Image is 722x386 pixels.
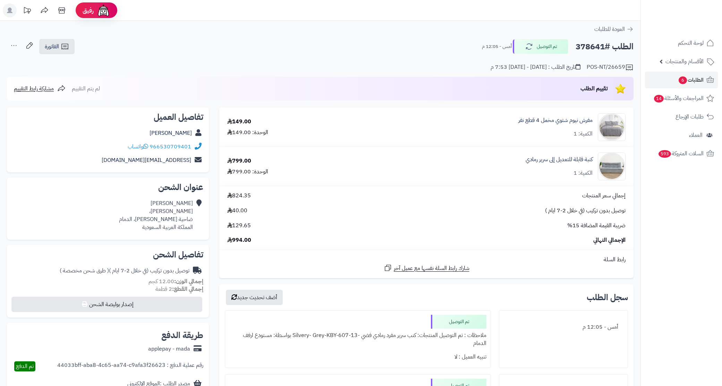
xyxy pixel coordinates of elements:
[594,25,625,33] span: العودة للطلبات
[57,361,203,371] div: رقم عملية الدفع : 44033bff-aba8-4c65-aa74-c9afa3f26623
[83,6,94,15] span: رفيق
[174,277,203,286] strong: إجمالي الوزن:
[39,39,75,54] a: الفاتورة
[227,222,251,230] span: 129.65
[128,142,148,151] a: واتساب
[645,145,718,162] a: السلات المتروكة593
[119,199,193,231] div: [PERSON_NAME] [PERSON_NAME]، ضاحية [PERSON_NAME]، الدمام المملكة العربية السعودية
[227,192,251,200] span: 824.35
[384,264,469,272] a: شارك رابط السلة نفسها مع عميل آخر
[545,207,626,215] span: توصيل بدون تركيب (في خلال 2-7 ايام )
[513,39,568,54] button: تم التوصيل
[587,63,634,72] div: POS-NT/26659
[574,169,593,177] div: الكمية: 1
[580,84,608,93] span: تقييم الطلب
[148,277,203,286] small: 12.00 كجم
[229,329,486,350] div: ملاحظات : تم التوصيل المنتجات: كنب سرير مفرد رمادي فضي -Silvery- Grey-KBY-607-13 بواسطة: مستودع ا...
[645,35,718,51] a: لوحة التحكم
[587,293,628,302] h3: سجل الطلب
[14,84,54,93] span: مشاركة رابط التقييم
[676,112,704,122] span: طلبات الإرجاع
[12,183,203,191] h2: عنوان الشحن
[60,266,109,275] span: ( طرق شحن مخصصة )
[645,72,718,88] a: الطلبات6
[518,116,593,124] a: مفرش نيوم شتوي مخمل 4 قطع نفر
[227,207,247,215] span: 40.00
[16,362,34,370] span: تم الدفع
[96,3,110,17] img: ai-face.png
[678,75,704,85] span: الطلبات
[645,127,718,143] a: العملاء
[18,3,36,19] a: تحديثات المنصة
[576,40,634,54] h2: الطلب #378641
[227,236,251,244] span: 994.00
[574,130,593,138] div: الكمية: 1
[689,130,703,140] span: العملاء
[394,264,469,272] span: شارك رابط السلة نفسها مع عميل آخر
[226,290,283,305] button: أضف تحديث جديد
[665,57,704,66] span: الأقسام والمنتجات
[567,222,626,230] span: ضريبة القيمة المضافة 15%
[598,113,625,141] img: 1734448390-110201020118-90x90.jpg
[645,108,718,125] a: طلبات الإرجاع
[150,142,191,151] a: 966530709401
[12,251,203,259] h2: تفاصيل الشحن
[227,129,268,137] div: الوحدة: 149.00
[60,267,189,275] div: توصيل بدون تركيب (في خلال 2-7 ايام )
[678,38,704,48] span: لوحة التحكم
[14,84,66,93] a: مشاركة رابط التقييم
[11,297,202,312] button: إصدار بوليصة الشحن
[150,129,192,137] a: [PERSON_NAME]
[658,149,704,158] span: السلات المتروكة
[582,192,626,200] span: إجمالي سعر المنتجات
[593,236,626,244] span: الإجمالي النهائي
[654,95,664,102] span: 14
[645,90,718,107] a: المراجعات والأسئلة14
[229,350,486,364] div: تنبيه العميل : لا
[659,150,671,158] span: 593
[222,256,631,264] div: رابط السلة
[227,157,251,165] div: 799.00
[594,25,634,33] a: العودة للطلبات
[653,93,704,103] span: المراجعات والأسئلة
[227,168,268,176] div: الوحدة: 799.00
[72,84,100,93] span: لم يتم التقييم
[675,19,715,34] img: logo-2.png
[102,156,191,164] a: [EMAIL_ADDRESS][DOMAIN_NAME]
[227,118,251,126] div: 149.00
[526,156,593,164] a: كنبة قابلة للتعديل إلى سرير رمادي
[491,63,580,71] div: تاريخ الطلب : [DATE] - [DATE] 7:53 م
[598,153,625,180] img: 1750833375-1-90x90.jpg
[161,331,203,339] h2: طريقة الدفع
[45,42,59,51] span: الفاتورة
[431,315,486,329] div: تم التوصيل
[12,113,203,121] h2: تفاصيل العميل
[148,345,190,353] div: applepay - mada
[503,320,623,334] div: أمس - 12:05 م
[482,43,512,50] small: أمس - 12:05 م
[679,76,687,84] span: 6
[172,285,203,293] strong: إجمالي القطع:
[155,285,203,293] small: 2 قطعة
